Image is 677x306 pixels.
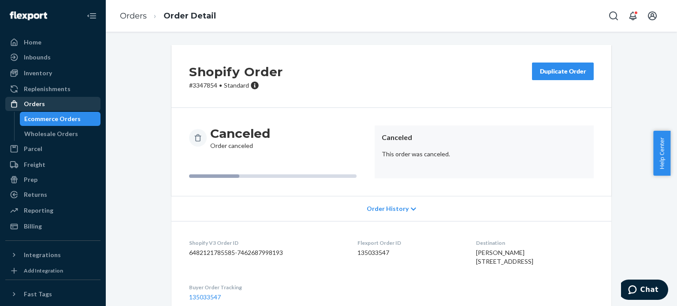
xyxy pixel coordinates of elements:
[24,290,52,299] div: Fast Tags
[189,284,343,291] dt: Buyer Order Tracking
[189,63,283,81] h2: Shopify Order
[24,114,81,123] div: Ecommerce Orders
[210,125,270,150] div: Order canceled
[24,160,45,169] div: Freight
[621,280,668,302] iframe: Opens a widget where you can chat to one of our agents
[164,11,216,21] a: Order Detail
[24,190,47,199] div: Returns
[532,63,594,80] button: Duplicate Order
[5,219,100,233] a: Billing
[5,248,100,262] button: Integrations
[24,251,61,259] div: Integrations
[219,81,222,89] span: •
[5,97,100,111] a: Orders
[24,100,45,108] div: Orders
[20,127,101,141] a: Wholesale Orders
[24,267,63,274] div: Add Integration
[24,222,42,231] div: Billing
[624,7,642,25] button: Open notifications
[10,11,47,20] img: Flexport logo
[24,206,53,215] div: Reporting
[189,239,343,247] dt: Shopify V3 Order ID
[24,144,42,153] div: Parcel
[189,293,221,301] a: 135033547
[653,131,670,176] button: Help Center
[476,239,594,247] dt: Destination
[210,125,270,141] h3: Canceled
[20,112,101,126] a: Ecommerce Orders
[24,175,37,184] div: Prep
[24,85,71,93] div: Replenishments
[5,265,100,276] a: Add Integration
[113,3,223,29] ol: breadcrumbs
[224,81,249,89] span: Standard
[5,158,100,172] a: Freight
[605,7,622,25] button: Open Search Box
[5,173,100,187] a: Prep
[382,133,587,143] header: Canceled
[539,67,586,76] div: Duplicate Order
[5,203,100,218] a: Reporting
[5,287,100,301] button: Fast Tags
[24,53,51,62] div: Inbounds
[357,248,461,257] dd: 135033547
[83,7,100,25] button: Close Navigation
[5,50,100,64] a: Inbounds
[5,66,100,80] a: Inventory
[5,188,100,202] a: Returns
[476,249,533,265] span: [PERSON_NAME] [STREET_ADDRESS]
[5,142,100,156] a: Parcel
[24,129,78,138] div: Wholesale Orders
[120,11,147,21] a: Orders
[24,38,41,47] div: Home
[5,82,100,96] a: Replenishments
[644,7,661,25] button: Open account menu
[24,69,52,77] div: Inventory
[189,81,283,90] p: # 3347854
[357,239,461,247] dt: Flexport Order ID
[5,35,100,49] a: Home
[367,204,409,213] span: Order History
[382,150,587,159] p: This order was canceled.
[189,248,343,257] dd: 6482121785585-7462687998193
